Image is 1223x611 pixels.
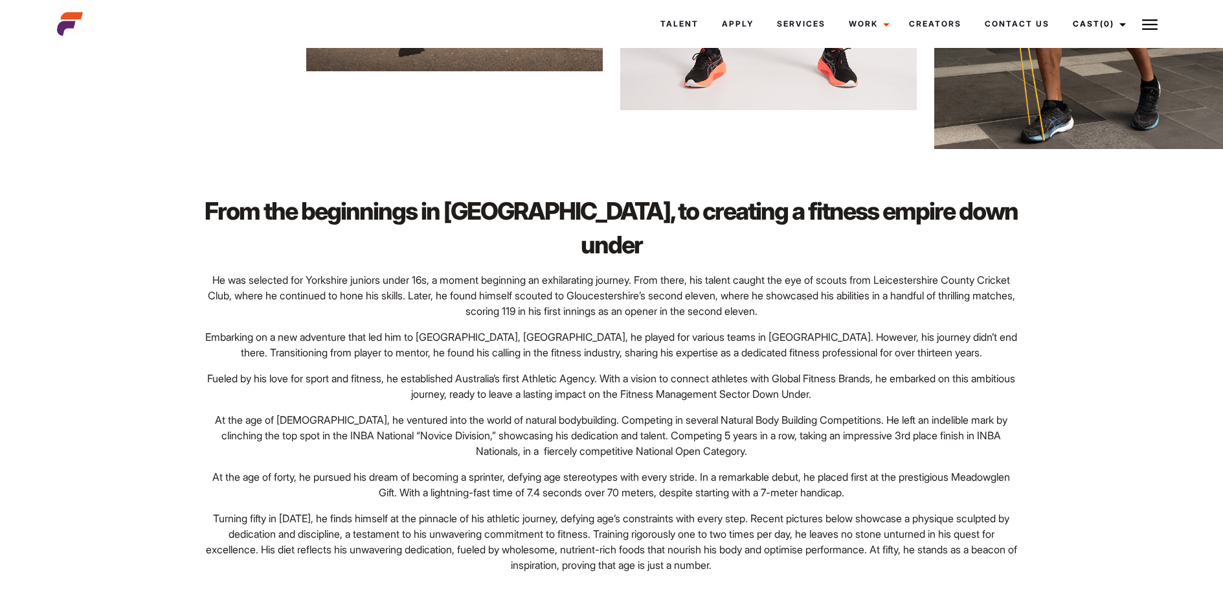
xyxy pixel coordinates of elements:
a: Apply [710,6,765,41]
p: Turning fifty in [DATE], he finds himself at the pinnacle of his athletic journey, defying age’s ... [203,511,1020,573]
a: Cast(0) [1061,6,1134,41]
p: At the age of [DEMOGRAPHIC_DATA], he ventured into the world of natural bodybuilding. Competing i... [203,412,1020,459]
img: cropped-aefm-brand-fav-22-square.png [57,11,83,37]
h2: From the beginnings in [GEOGRAPHIC_DATA], to creating a fitness empire down under [203,194,1020,262]
p: Fueled by his love for sport and fitness, he established Australia’s first Athletic Agency. With ... [203,371,1020,402]
p: Embarking on a new adventure that led him to [GEOGRAPHIC_DATA], [GEOGRAPHIC_DATA], he played for ... [203,329,1020,360]
p: He was selected for Yorkshire juniors under 16s, a moment beginning an exhilarating journey. From... [203,272,1020,319]
a: Creators [897,6,973,41]
a: Services [765,6,837,41]
a: Work [837,6,897,41]
img: Burger icon [1142,17,1158,32]
span: (0) [1100,19,1114,29]
p: At the age of forty, he pursued his dream of becoming a sprinter, defying age stereotypes with ev... [203,469,1020,500]
a: Talent [649,6,710,41]
a: Contact Us [973,6,1061,41]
